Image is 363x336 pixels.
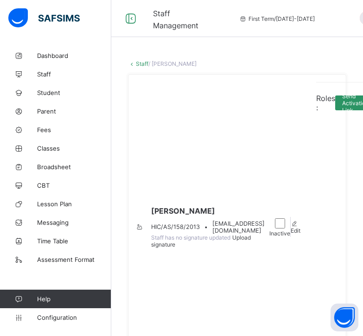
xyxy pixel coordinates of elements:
span: [EMAIL_ADDRESS][DOMAIN_NAME] [212,220,265,234]
span: CBT [37,182,111,189]
span: Edit [291,227,300,234]
span: Staff [37,70,111,78]
span: Upload signature [151,234,251,248]
span: / [PERSON_NAME] [148,60,197,67]
span: [PERSON_NAME] [151,206,265,216]
a: Staff [136,60,148,67]
span: Help [37,295,111,303]
span: Fees [37,126,111,133]
span: Broadsheet [37,163,111,171]
span: Parent [37,108,111,115]
span: Staff has no signature updated [151,234,230,241]
span: Configuration [37,314,111,321]
span: Staff Management [153,9,198,30]
span: Assessment Format [37,256,111,263]
span: HIC/AS/158/2013 [151,223,200,230]
span: Classes [37,145,111,152]
span: Lesson Plan [37,200,111,208]
img: safsims [8,8,80,28]
span: Messaging [37,219,111,226]
span: Inactive [269,230,290,237]
span: Time Table [37,237,111,245]
span: Roles : [316,94,335,112]
span: Student [37,89,111,96]
button: Open asap [331,304,358,331]
span: Dashboard [37,52,111,59]
span: session/term information [239,15,315,22]
div: • [151,220,265,234]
